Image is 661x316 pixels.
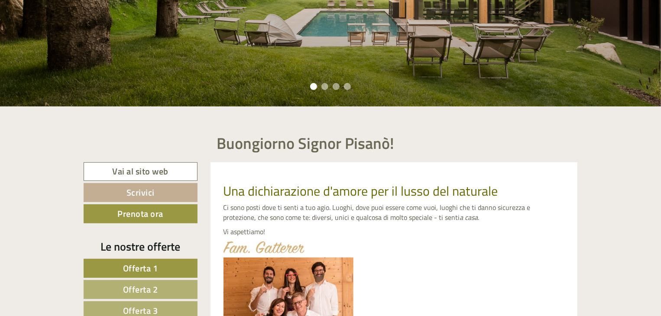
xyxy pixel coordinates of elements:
[84,162,198,181] a: Vai al sito web
[84,183,198,202] a: Scrivici
[465,212,478,222] em: casa
[84,239,198,255] div: Le nostre offerte
[460,212,463,222] em: a
[217,135,395,152] h1: Buongiorno Signor Pisanò!
[224,227,565,237] p: Vi aspettiamo!
[224,241,305,253] img: image
[84,204,198,223] a: Prenota ora
[123,261,158,275] span: Offerta 1
[224,181,498,201] span: Una dichiarazione d'amore per il lusso del naturale
[224,203,565,222] p: Ci sono posti dove ti senti a tuo agio. Luoghi, dove puoi essere come vuoi, luoghi che ti danno s...
[123,283,158,296] span: Offerta 2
